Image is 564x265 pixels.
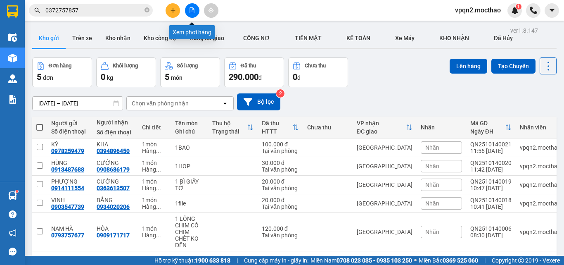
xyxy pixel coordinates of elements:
[276,89,284,98] sup: 2
[520,229,561,235] div: vpqn2.mocthao
[175,144,204,151] div: 1BAO
[97,203,130,210] div: 0934020206
[7,5,18,18] img: logo-vxr
[142,225,167,232] div: 1 món
[510,26,538,35] div: ver 1.8.147
[520,163,561,170] div: vpqn2.mocthao
[156,232,161,239] span: ...
[8,191,17,200] img: warehouse-icon
[51,120,88,127] div: Người gửi
[9,248,17,255] span: message
[258,117,303,138] th: Toggle SortBy
[51,203,84,210] div: 0903547739
[307,124,348,131] div: Chưa thu
[425,163,439,170] span: Nhãn
[520,200,561,207] div: vpqn2.mocthao
[132,99,189,107] div: Chọn văn phòng nhận
[97,197,134,203] div: BẰNG
[470,166,512,173] div: 11:42 [DATE]
[32,28,66,48] button: Kho gửi
[170,7,176,13] span: plus
[520,124,561,131] div: Nhân viên
[51,178,88,185] div: PHƯỢNG
[101,72,105,82] span: 0
[154,256,230,265] span: Hỗ trợ kỹ thuật:
[237,93,280,110] button: Bộ lọc
[32,57,92,87] button: Đơn hàng5đơn
[156,166,161,173] span: ...
[8,33,17,42] img: warehouse-icon
[177,63,198,69] div: Số lượng
[195,257,230,264] strong: 1900 633 818
[310,256,412,265] span: Miền Nam
[185,3,199,18] button: file-add
[189,7,195,13] span: file-add
[357,144,412,151] div: [GEOGRAPHIC_DATA]
[353,117,417,138] th: Toggle SortBy
[43,74,53,81] span: đơn
[49,63,71,69] div: Đơn hàng
[357,128,406,135] div: ĐC giao
[97,141,134,148] div: KHA
[288,57,348,87] button: Chưa thu0đ
[425,200,439,207] span: Nhãn
[262,128,292,135] div: HTTT
[516,4,521,10] sup: 1
[305,63,326,69] div: Chưa thu
[97,129,134,136] div: Số điện thoại
[37,72,41,82] span: 5
[212,128,247,135] div: Trạng thái
[97,166,130,173] div: 0908686179
[97,160,134,166] div: CƯỜNG
[295,35,322,41] span: TIỀN MẶT
[357,229,412,235] div: [GEOGRAPHIC_DATA]
[175,200,204,207] div: 1file
[518,258,524,263] span: copyright
[142,160,167,166] div: 1 món
[142,124,167,131] div: Chi tiết
[243,35,270,41] span: CÔNG NỢ
[470,178,512,185] div: QN2510140019
[51,141,88,148] div: KỲ
[16,190,18,193] sup: 1
[484,256,486,265] span: |
[258,74,262,81] span: đ
[470,203,512,210] div: 10:41 [DATE]
[244,256,308,265] span: Cung cấp máy in - giấy in:
[156,148,161,154] span: ...
[470,141,512,148] div: QN2510140021
[229,72,258,82] span: 290.000
[470,120,505,127] div: Mã GD
[160,57,220,87] button: Số lượng5món
[470,160,512,166] div: QN2510140020
[212,120,247,127] div: Thu hộ
[520,144,561,151] div: vpqn2.mocthao
[520,181,561,188] div: vpqn2.mocthao
[262,120,292,127] div: Đã thu
[470,225,512,232] div: QN2510140006
[137,28,183,48] button: Kho công nợ
[262,197,299,203] div: 20.000 đ
[470,232,512,239] div: 08:30 [DATE]
[357,181,412,188] div: [GEOGRAPHIC_DATA]
[142,148,167,154] div: Hàng thông thường
[241,63,256,69] div: Đã thu
[346,35,370,41] span: KẾ TOÁN
[421,124,462,131] div: Nhãn
[142,166,167,173] div: Hàng thông thường
[171,74,182,81] span: món
[262,185,299,191] div: Tại văn phòng
[175,235,204,248] div: CHÊT KO ĐỀN
[99,28,137,48] button: Kho nhận
[470,128,505,135] div: Ngày ĐH
[262,232,299,239] div: Tại văn phòng
[425,144,439,151] span: Nhãn
[107,74,113,81] span: kg
[142,178,167,185] div: 1 món
[443,257,478,264] strong: 0369 525 060
[175,120,204,127] div: Tên món
[208,7,214,13] span: aim
[262,178,299,185] div: 20.000 đ
[293,72,297,82] span: 0
[414,259,417,262] span: ⚪️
